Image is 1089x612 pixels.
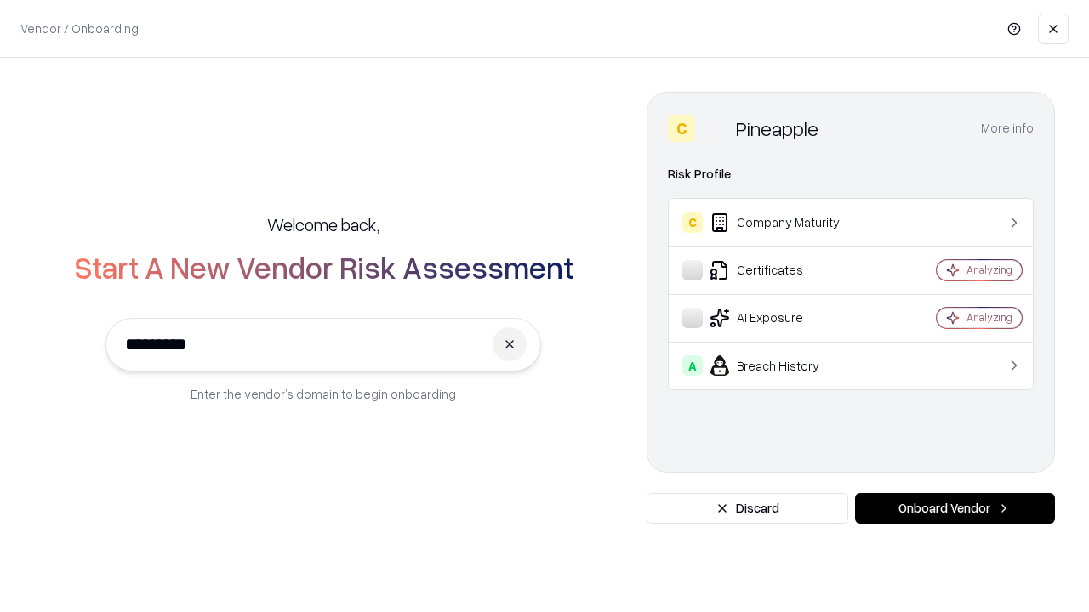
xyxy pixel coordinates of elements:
img: Pineapple [702,115,729,142]
p: Vendor / Onboarding [20,20,139,37]
div: Risk Profile [668,164,1034,184]
div: AI Exposure [682,308,886,328]
button: Onboard Vendor [855,493,1055,524]
div: A [682,355,703,376]
div: C [682,212,703,233]
div: Breach History [682,355,886,376]
div: Pineapple [736,115,818,142]
div: C [668,115,695,142]
div: Certificates [682,260,886,280]
button: Discard [647,493,848,524]
button: More info [981,113,1034,144]
div: Analyzing [966,310,1012,325]
div: Company Maturity [682,212,886,233]
p: Enter the vendor’s domain to begin onboarding [191,385,456,403]
div: Analyzing [966,263,1012,277]
h5: Welcome back, [267,212,379,236]
h2: Start A New Vendor Risk Assessment [74,250,573,284]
